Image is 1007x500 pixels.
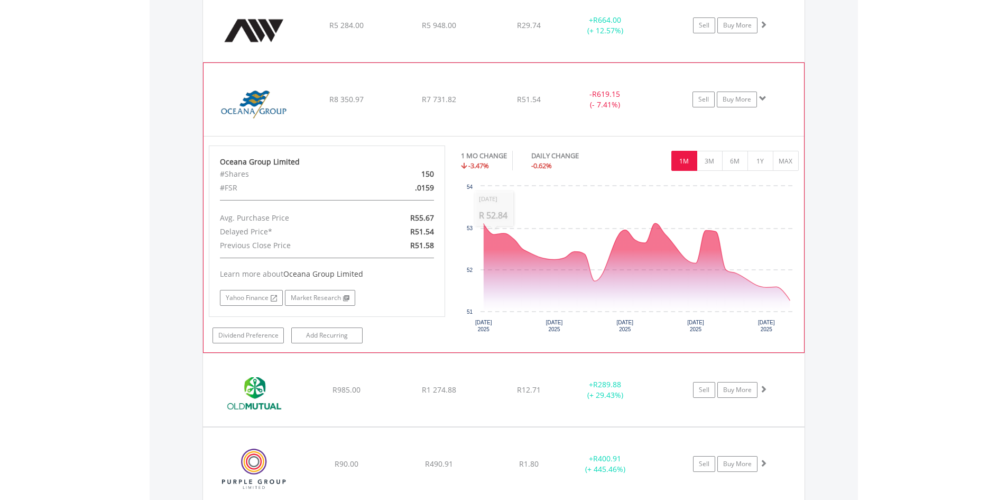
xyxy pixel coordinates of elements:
a: Buy More [717,92,757,107]
div: 150 [365,167,442,181]
text: 54 [467,184,473,190]
span: R289.88 [593,379,621,389]
text: 51 [467,309,473,315]
div: Avg. Purchase Price [212,211,365,225]
span: R29.74 [517,20,541,30]
span: R1.80 [519,459,539,469]
button: 6M [722,151,748,171]
a: Sell [693,456,715,472]
div: Oceana Group Limited [220,157,435,167]
div: 1 MO CHANGE [461,151,507,161]
div: + (+ 12.57%) [566,15,645,36]
span: R5 284.00 [329,20,364,30]
div: #FSR [212,181,365,195]
div: + (+ 29.43%) [566,379,645,401]
a: Add Recurring [291,328,363,343]
div: Learn more about [220,269,435,279]
text: 53 [467,225,473,231]
a: Buy More [717,456,757,472]
img: EQU.ZA.NWL.png [208,2,299,59]
a: Sell [693,382,715,398]
text: [DATE] 2025 [617,320,634,332]
span: R400.91 [593,453,621,463]
img: EQU.ZA.OMU.png [208,367,299,424]
a: Yahoo Finance [220,290,283,306]
a: Buy More [717,17,757,33]
button: 1M [671,151,697,171]
div: + (+ 445.46%) [566,453,645,475]
a: Market Research [285,290,355,306]
span: R985.00 [332,385,361,395]
span: R51.54 [517,94,541,104]
a: Sell [692,92,715,107]
a: Buy More [717,382,757,398]
div: #Shares [212,167,365,181]
span: -0.62% [531,161,552,170]
span: R51.54 [410,226,434,237]
a: Dividend Preference [213,328,284,343]
span: R619.15 [592,89,620,99]
span: R12.71 [517,385,541,395]
div: - (- 7.41%) [565,89,644,110]
a: Sell [693,17,715,33]
img: EQU.ZA.OCE.png [209,76,300,133]
span: R55.67 [410,213,434,223]
text: [DATE] 2025 [758,320,775,332]
svg: Interactive chart [461,181,798,340]
text: [DATE] 2025 [475,320,492,332]
text: 52 [467,267,473,273]
span: R90.00 [335,459,358,469]
div: Chart. Highcharts interactive chart. [461,181,799,340]
button: MAX [773,151,799,171]
div: .0159 [365,181,442,195]
text: [DATE] 2025 [687,320,704,332]
span: R490.91 [425,459,453,469]
span: -3.47% [468,161,489,170]
span: R1 274.88 [422,385,456,395]
button: 1Y [747,151,773,171]
div: DAILY CHANGE [531,151,616,161]
span: R7 731.82 [422,94,456,104]
div: Previous Close Price [212,239,365,252]
span: R8 350.97 [329,94,364,104]
div: Delayed Price* [212,225,365,239]
span: Oceana Group Limited [283,269,363,279]
span: R664.00 [593,15,621,25]
img: EQU.ZA.PPE.png [208,441,299,497]
button: 3M [697,151,723,171]
text: [DATE] 2025 [546,320,563,332]
span: R5 948.00 [422,20,456,30]
span: R51.58 [410,240,434,250]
